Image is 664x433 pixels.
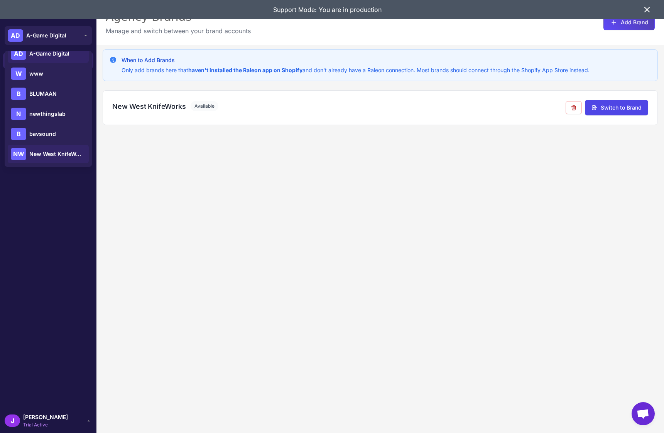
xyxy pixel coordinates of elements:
div: AD [8,29,23,42]
span: A-Game Digital [29,49,69,58]
button: Switch to Brand [585,100,648,115]
div: J [5,414,20,427]
p: Only add brands here that and don't already have a Raleon connection. Most brands should connect ... [122,66,590,74]
span: Available [191,101,218,111]
div: B [11,128,26,140]
span: New West KnifeWorks [29,150,83,158]
button: Add Brand [603,15,655,30]
div: AD [11,47,26,60]
span: A-Game Digital [26,31,66,40]
button: Remove from agency [566,101,582,114]
button: ADA-Game Digital [5,26,92,45]
a: Manage Brands [3,52,93,69]
span: newthingslab [29,110,66,118]
strong: haven't installed the Raleon app on Shopify [188,67,302,73]
span: BLUMAAN [29,90,57,98]
div: N [11,108,26,120]
div: NW [11,148,26,160]
span: Trial Active [23,421,68,428]
p: Manage and switch between your brand accounts [106,26,251,36]
h3: New West KnifeWorks [112,101,186,112]
div: W [11,68,26,80]
h3: When to Add Brands [122,56,590,64]
span: bavsound [29,130,56,138]
span: [PERSON_NAME] [23,413,68,421]
div: B [11,88,26,100]
a: Open chat [632,402,655,425]
span: www [29,69,43,78]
